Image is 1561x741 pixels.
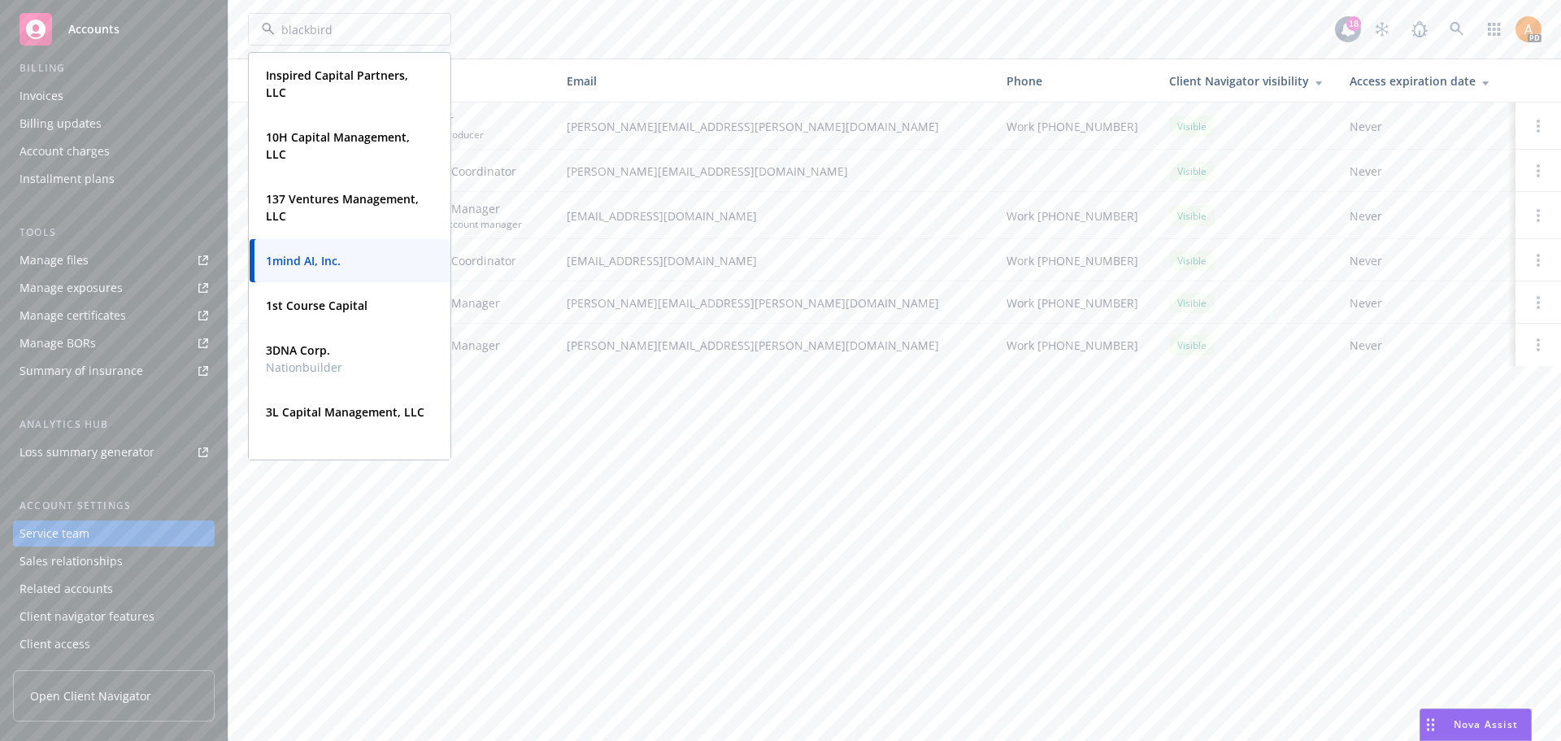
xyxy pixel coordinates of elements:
[1007,207,1138,224] span: Work [PHONE_NUMBER]
[404,72,541,89] div: Role
[13,7,215,52] a: Accounts
[567,72,981,89] div: Email
[1350,337,1502,354] span: Never
[20,111,102,137] div: Billing updates
[266,404,424,420] strong: 3L Capital Management, LLC
[567,337,981,354] span: [PERSON_NAME][EMAIL_ADDRESS][PERSON_NAME][DOMAIN_NAME]
[13,166,215,192] a: Installment plans
[266,342,330,358] strong: 3DNA Corp.
[1350,163,1502,180] span: Never
[1350,207,1502,224] span: Never
[13,60,215,76] div: Billing
[404,217,522,231] span: Primary account manager
[1403,13,1436,46] a: Report a Bug
[20,247,89,273] div: Manage files
[266,68,408,100] strong: Inspired Capital Partners, LLC
[13,439,215,465] a: Loss summary generator
[1350,252,1502,269] span: Never
[1350,118,1502,135] span: Never
[1169,293,1215,313] div: Visible
[266,129,410,162] strong: 10H Capital Management, LLC
[13,416,215,433] div: Analytics hub
[567,163,981,180] span: [PERSON_NAME][EMAIL_ADDRESS][DOMAIN_NAME]
[1007,294,1138,312] span: Work [PHONE_NUMBER]
[1346,16,1361,31] div: 18
[1007,337,1138,354] span: Work [PHONE_NUMBER]
[266,359,342,376] span: Nationbuilder
[1454,717,1518,731] span: Nova Assist
[13,330,215,356] a: Manage BORs
[567,118,981,135] span: [PERSON_NAME][EMAIL_ADDRESS][PERSON_NAME][DOMAIN_NAME]
[1366,13,1398,46] a: Stop snowing
[404,294,500,312] span: Account Manager
[1169,251,1215,271] div: Visible
[13,576,215,602] a: Related accounts
[404,163,516,180] span: Account Coordinator
[1478,13,1511,46] a: Switch app
[1169,116,1215,137] div: Visible
[20,330,96,356] div: Manage BORs
[1169,335,1215,355] div: Visible
[1441,13,1473,46] a: Search
[13,498,215,514] div: Account settings
[20,631,90,657] div: Client access
[20,83,63,109] div: Invoices
[567,207,981,224] span: [EMAIL_ADDRESS][DOMAIN_NAME]
[1169,72,1324,89] div: Client Navigator visibility
[1515,16,1541,42] img: photo
[404,252,516,269] span: Account Coordinator
[20,138,110,164] div: Account charges
[13,138,215,164] a: Account charges
[20,576,113,602] div: Related accounts
[567,294,981,312] span: [PERSON_NAME][EMAIL_ADDRESS][PERSON_NAME][DOMAIN_NAME]
[13,83,215,109] a: Invoices
[20,275,123,301] div: Manage exposures
[1420,709,1441,740] div: Drag to move
[20,548,123,574] div: Sales relationships
[13,548,215,574] a: Sales relationships
[13,521,215,547] a: Service team
[1350,72,1502,89] div: Access expiration date
[1169,161,1215,181] div: Visible
[13,224,215,241] div: Tools
[13,358,215,384] a: Summary of insurance
[275,21,418,38] input: Filter by keyword
[13,247,215,273] a: Manage files
[1420,708,1532,741] button: Nova Assist
[13,111,215,137] a: Billing updates
[20,439,154,465] div: Loss summary generator
[567,252,981,269] span: [EMAIL_ADDRESS][DOMAIN_NAME]
[266,191,419,224] strong: 137 Ventures Management, LLC
[20,358,143,384] div: Summary of insurance
[266,253,341,268] strong: 1mind AI, Inc.
[1007,118,1138,135] span: Work [PHONE_NUMBER]
[266,298,367,313] strong: 1st Course Capital
[20,303,126,329] div: Manage certificates
[13,631,215,657] a: Client access
[404,337,500,354] span: Account Manager
[13,303,215,329] a: Manage certificates
[68,23,120,36] span: Accounts
[30,687,151,704] span: Open Client Navigator
[20,166,115,192] div: Installment plans
[1350,294,1502,312] span: Never
[20,604,154,630] div: Client navigator features
[1007,252,1138,269] span: Work [PHONE_NUMBER]
[1007,72,1143,89] div: Phone
[13,604,215,630] a: Client navigator features
[404,200,522,217] span: Account Manager
[20,521,89,547] div: Service team
[1169,206,1215,226] div: Visible
[13,275,215,301] a: Manage exposures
